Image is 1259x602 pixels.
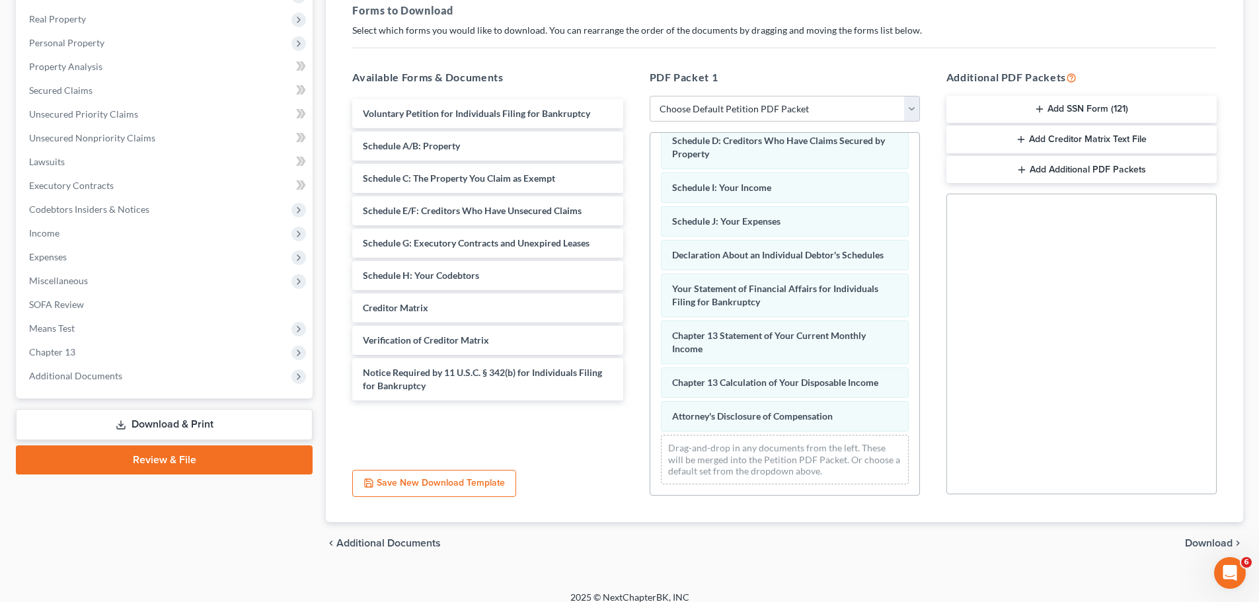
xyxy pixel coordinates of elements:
span: Notice Required by 11 U.S.C. § 342(b) for Individuals Filing for Bankruptcy [363,367,602,391]
a: Property Analysis [19,55,313,79]
span: Schedule I: Your Income [672,182,771,193]
span: Additional Documents [336,538,441,548]
h5: Forms to Download [352,3,1217,19]
button: Add SSN Form (121) [946,96,1217,124]
span: Executory Contracts [29,180,114,191]
span: 6 [1241,557,1252,568]
span: Chapter 13 Statement of Your Current Monthly Income [672,330,866,354]
span: Schedule E/F: Creditors Who Have Unsecured Claims [363,205,582,216]
span: Creditor Matrix [363,302,428,313]
a: Download & Print [16,409,313,440]
span: Schedule D: Creditors Who Have Claims Secured by Property [672,135,885,159]
span: Unsecured Nonpriority Claims [29,132,155,143]
span: Declaration About an Individual Debtor's Schedules [672,249,884,260]
span: Schedule J: Your Expenses [672,215,781,227]
span: Your Statement of Financial Affairs for Individuals Filing for Bankruptcy [672,283,878,307]
span: Verification of Creditor Matrix [363,334,489,346]
span: Real Property [29,13,86,24]
button: Download chevron_right [1185,538,1243,548]
span: Attorney's Disclosure of Compensation [672,410,833,422]
span: Chapter 13 Calculation of Your Disposable Income [672,377,878,388]
span: Unsecured Priority Claims [29,108,138,120]
a: Lawsuits [19,150,313,174]
button: Add Creditor Matrix Text File [946,126,1217,153]
h5: Available Forms & Documents [352,69,623,85]
span: SOFA Review [29,299,84,310]
span: Property Analysis [29,61,102,72]
span: Lawsuits [29,156,65,167]
h5: Additional PDF Packets [946,69,1217,85]
p: Select which forms you would like to download. You can rearrange the order of the documents by dr... [352,24,1217,37]
div: Drag-and-drop in any documents from the left. These will be merged into the Petition PDF Packet. ... [661,435,909,484]
span: Schedule C: The Property You Claim as Exempt [363,172,555,184]
a: Unsecured Nonpriority Claims [19,126,313,150]
span: Means Test [29,322,75,334]
span: Schedule G: Executory Contracts and Unexpired Leases [363,237,590,248]
i: chevron_right [1233,538,1243,548]
span: Personal Property [29,37,104,48]
iframe: Intercom live chat [1214,557,1246,589]
a: Secured Claims [19,79,313,102]
a: Review & File [16,445,313,474]
span: Additional Documents [29,370,122,381]
a: chevron_left Additional Documents [326,538,441,548]
span: Schedule H: Your Codebtors [363,270,479,281]
span: Secured Claims [29,85,93,96]
span: Miscellaneous [29,275,88,286]
span: Chapter 13 [29,346,75,357]
span: Voluntary Petition for Individuals Filing for Bankruptcy [363,108,590,119]
a: Executory Contracts [19,174,313,198]
h5: PDF Packet 1 [650,69,920,85]
span: Expenses [29,251,67,262]
span: Codebtors Insiders & Notices [29,204,149,215]
span: Download [1185,538,1233,548]
button: Save New Download Template [352,470,516,498]
a: SOFA Review [19,293,313,317]
button: Add Additional PDF Packets [946,156,1217,184]
a: Unsecured Priority Claims [19,102,313,126]
span: Schedule A/B: Property [363,140,460,151]
i: chevron_left [326,538,336,548]
span: Income [29,227,59,239]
